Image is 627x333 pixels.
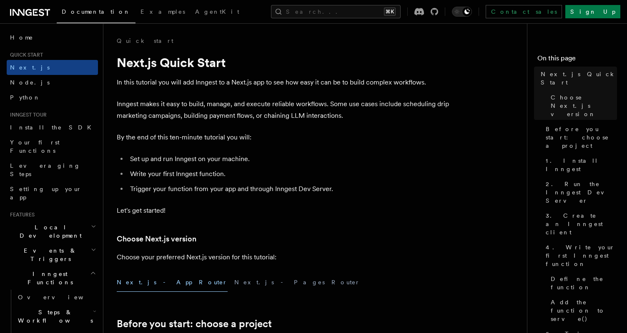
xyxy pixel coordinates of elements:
a: Install the SDK [7,120,98,135]
span: Setting up your app [10,186,82,201]
span: Inngest Functions [7,270,90,286]
h4: On this page [537,53,617,67]
span: Python [10,94,40,101]
span: 1. Install Inngest [546,157,617,173]
a: Documentation [57,2,135,23]
span: 2. Run the Inngest Dev Server [546,180,617,205]
a: Choose Next.js version [547,90,617,122]
p: Inngest makes it easy to build, manage, and execute reliable workflows. Some use cases include sc... [117,98,450,122]
li: Set up and run Inngest on your machine. [128,153,450,165]
span: Before you start: choose a project [546,125,617,150]
span: Install the SDK [10,124,96,131]
button: Events & Triggers [7,243,98,266]
a: Setting up your app [7,181,98,205]
span: Examples [140,8,185,15]
button: Steps & Workflows [15,305,98,328]
a: 4. Write your first Inngest function [542,240,617,271]
button: Next.js - App Router [117,273,228,292]
a: Python [7,90,98,105]
a: Sign Up [565,5,620,18]
span: Node.js [10,79,50,86]
span: Home [10,33,33,42]
a: Overview [15,290,98,305]
a: Examples [135,2,190,22]
a: Before you start: choose a project [117,318,272,330]
span: Documentation [62,8,130,15]
a: AgentKit [190,2,244,22]
a: Choose Next.js version [117,233,196,245]
a: Add the function to serve() [547,295,617,326]
a: Next.js [7,60,98,75]
button: Search...⌘K [271,5,401,18]
a: Home [7,30,98,45]
button: Toggle dark mode [452,7,472,17]
span: Overview [18,294,104,301]
span: Local Development [7,223,91,240]
a: Leveraging Steps [7,158,98,181]
button: Local Development [7,220,98,243]
span: Next.js Quick Start [541,70,617,87]
a: Quick start [117,37,173,45]
a: Contact sales [486,5,562,18]
a: Next.js Quick Start [537,67,617,90]
span: Events & Triggers [7,246,91,263]
span: Steps & Workflows [15,308,93,325]
p: Let's get started! [117,205,450,216]
span: AgentKit [195,8,239,15]
p: By the end of this ten-minute tutorial you will: [117,132,450,143]
a: 2. Run the Inngest Dev Server [542,176,617,208]
span: Quick start [7,52,43,58]
h1: Next.js Quick Start [117,55,450,70]
span: Features [7,211,35,218]
li: Trigger your function from your app and through Inngest Dev Server. [128,183,450,195]
span: Define the function [551,275,617,291]
a: Before you start: choose a project [542,122,617,153]
p: Choose your preferred Next.js version for this tutorial: [117,251,450,263]
a: Define the function [547,271,617,295]
span: Choose Next.js version [551,93,617,118]
li: Write your first Inngest function. [128,168,450,180]
kbd: ⌘K [384,7,396,16]
span: 3. Create an Inngest client [546,211,617,236]
button: Inngest Functions [7,266,98,290]
a: 3. Create an Inngest client [542,208,617,240]
p: In this tutorial you will add Inngest to a Next.js app to see how easy it can be to build complex... [117,77,450,88]
span: Your first Functions [10,139,60,154]
span: 4. Write your first Inngest function [546,243,617,268]
button: Next.js - Pages Router [234,273,360,292]
span: Leveraging Steps [10,162,80,177]
a: 1. Install Inngest [542,153,617,176]
span: Inngest tour [7,112,47,118]
span: Next.js [10,64,50,71]
a: Your first Functions [7,135,98,158]
span: Add the function to serve() [551,298,617,323]
a: Node.js [7,75,98,90]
